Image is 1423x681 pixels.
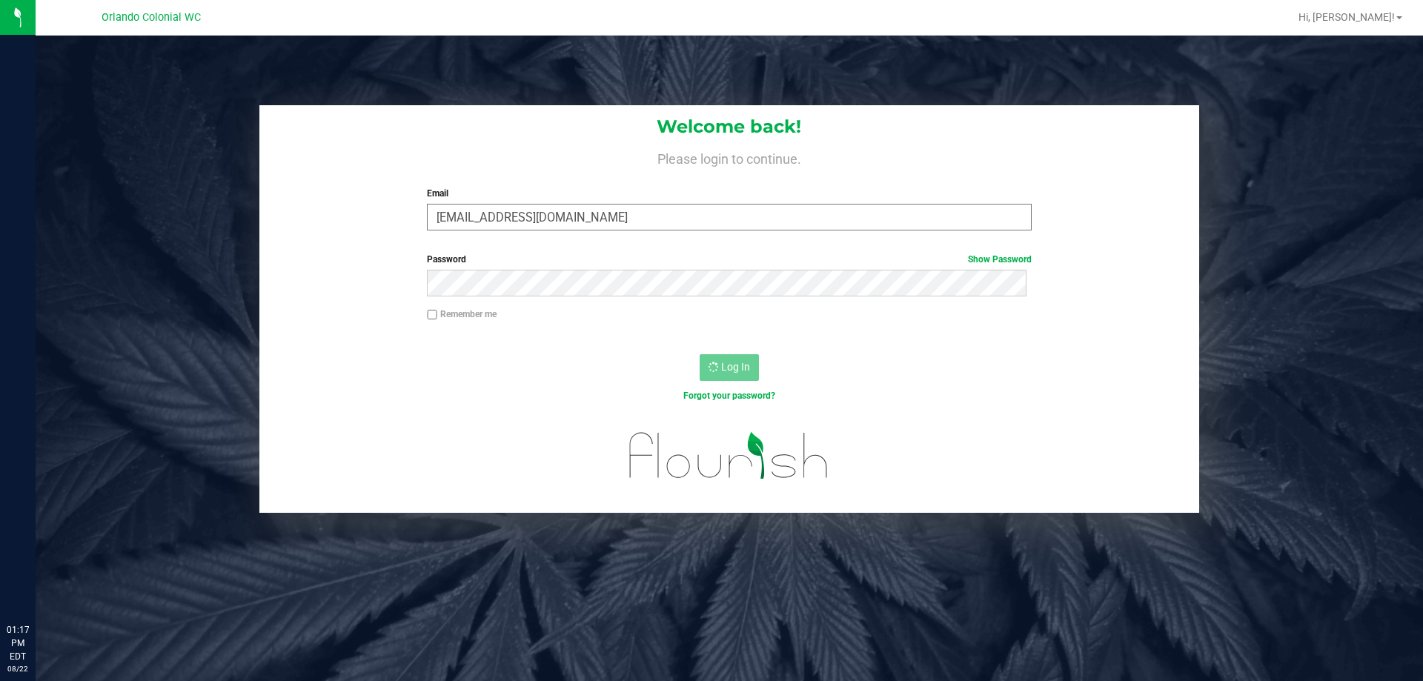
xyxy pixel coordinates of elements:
[427,308,497,321] label: Remember me
[1298,11,1395,23] span: Hi, [PERSON_NAME]!
[683,391,775,401] a: Forgot your password?
[700,354,759,381] button: Log In
[427,310,437,320] input: Remember me
[259,148,1199,166] h4: Please login to continue.
[427,187,1031,200] label: Email
[968,254,1032,265] a: Show Password
[7,663,29,674] p: 08/22
[7,623,29,663] p: 01:17 PM EDT
[427,254,466,265] span: Password
[611,418,846,494] img: flourish_logo.svg
[259,117,1199,136] h1: Welcome back!
[102,11,201,24] span: Orlando Colonial WC
[721,361,750,373] span: Log In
